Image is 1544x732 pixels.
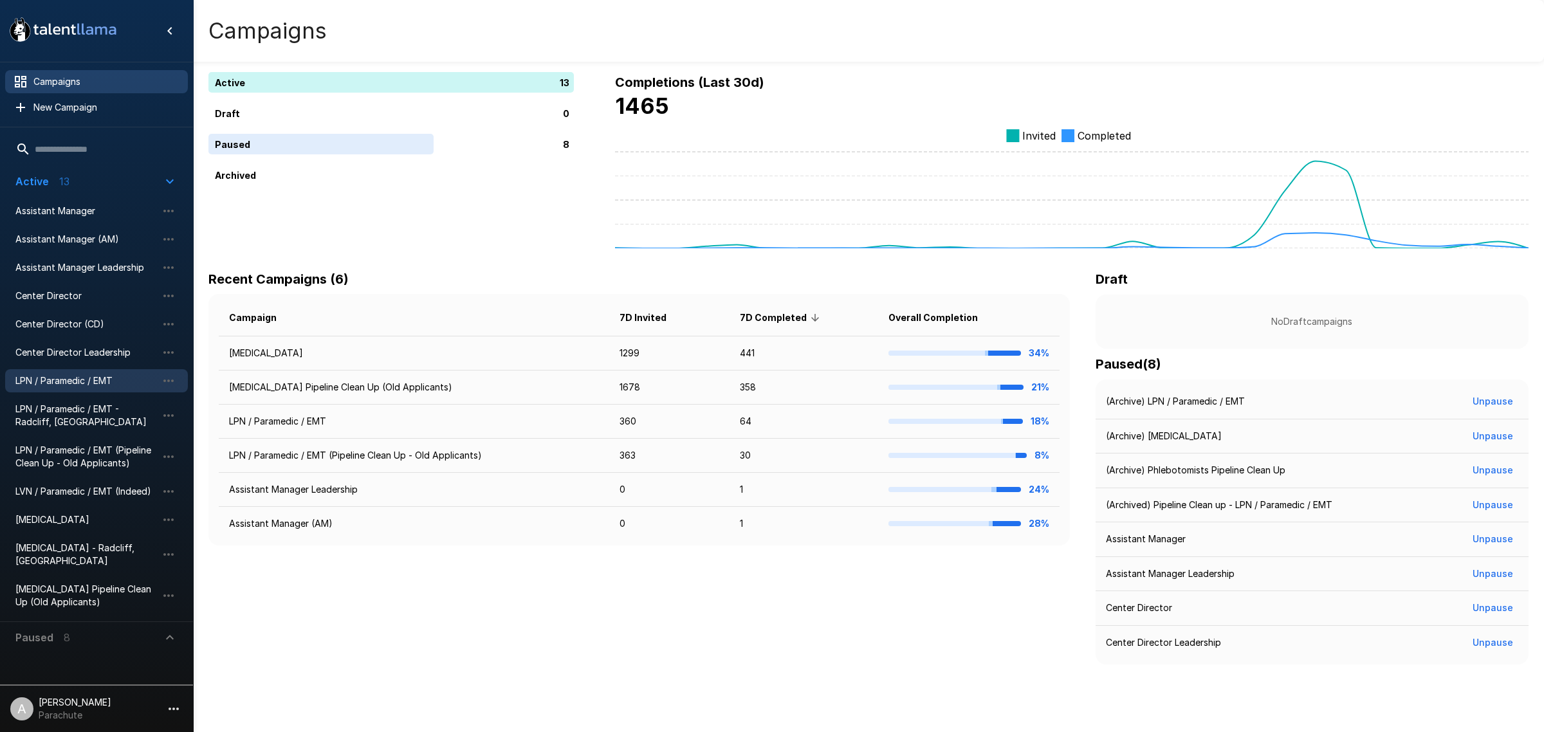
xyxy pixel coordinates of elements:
[1106,499,1332,511] p: (Archived) Pipeline Clean up - LPN / Paramedic / EMT
[1106,533,1186,545] p: Assistant Manager
[208,271,349,287] b: Recent Campaigns (6)
[730,336,878,371] td: 441
[609,473,730,507] td: 0
[1467,596,1518,620] button: Unpause
[1096,356,1161,372] b: Paused ( 8 )
[730,405,878,439] td: 64
[609,371,730,405] td: 1678
[219,336,609,371] td: [MEDICAL_DATA]
[615,93,669,119] b: 1465
[1467,527,1518,551] button: Unpause
[560,76,569,89] p: 13
[1467,425,1518,448] button: Unpause
[219,371,609,405] td: [MEDICAL_DATA] Pipeline Clean Up (Old Applicants)
[1116,315,1508,328] p: No Draft campaigns
[219,473,609,507] td: Assistant Manager Leadership
[730,371,878,405] td: 358
[1029,518,1049,529] b: 28%
[229,310,293,325] span: Campaign
[1106,601,1172,614] p: Center Director
[208,17,327,44] h4: Campaigns
[1034,450,1049,461] b: 8%
[609,405,730,439] td: 360
[740,310,823,325] span: 7D Completed
[1096,271,1128,287] b: Draft
[1467,562,1518,586] button: Unpause
[1031,416,1049,426] b: 18%
[609,507,730,541] td: 0
[1467,459,1518,482] button: Unpause
[1029,484,1049,495] b: 24%
[730,473,878,507] td: 1
[1106,567,1235,580] p: Assistant Manager Leadership
[1467,631,1518,655] button: Unpause
[1029,347,1049,358] b: 34%
[219,405,609,439] td: LPN / Paramedic / EMT
[563,138,569,151] p: 8
[1467,390,1518,414] button: Unpause
[730,507,878,541] td: 1
[730,439,878,473] td: 30
[1106,636,1221,649] p: Center Director Leadership
[563,107,569,120] p: 0
[888,310,995,325] span: Overall Completion
[219,439,609,473] td: LPN / Paramedic / EMT (Pipeline Clean Up - Old Applicants)
[1031,381,1049,392] b: 21%
[615,75,764,90] b: Completions (Last 30d)
[609,336,730,371] td: 1299
[1106,464,1285,477] p: (Archive) Phlebotomists Pipeline Clean Up
[609,439,730,473] td: 363
[219,507,609,541] td: Assistant Manager (AM)
[1467,493,1518,517] button: Unpause
[1106,395,1245,408] p: (Archive) LPN / Paramedic / EMT
[620,310,683,325] span: 7D Invited
[1106,430,1222,443] p: (Archive) [MEDICAL_DATA]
